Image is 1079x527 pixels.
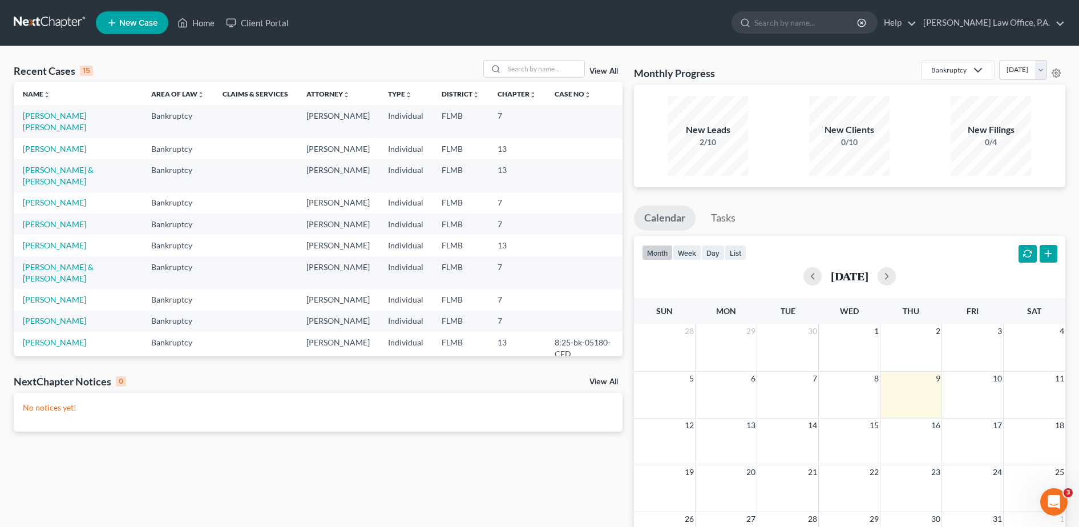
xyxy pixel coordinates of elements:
[142,214,213,235] td: Bankruptcy
[488,235,545,256] td: 13
[220,13,294,33] a: Client Portal
[951,136,1031,148] div: 0/4
[433,256,488,289] td: FLMB
[555,90,591,98] a: Case Nounfold_more
[903,306,919,316] span: Thu
[433,289,488,310] td: FLMB
[433,192,488,214] td: FLMB
[142,311,213,332] td: Bankruptcy
[379,332,433,364] td: Individual
[488,138,545,159] td: 13
[684,419,695,432] span: 12
[725,245,746,260] button: list
[297,311,379,332] td: [PERSON_NAME]
[379,214,433,235] td: Individual
[297,256,379,289] td: [PERSON_NAME]
[684,465,695,479] span: 19
[379,138,433,159] td: Individual
[810,123,890,136] div: New Clients
[750,372,757,385] span: 6
[488,159,545,192] td: 13
[388,90,412,98] a: Typeunfold_more
[197,91,204,98] i: unfold_more
[306,90,350,98] a: Attorneyunfold_more
[472,91,479,98] i: unfold_more
[873,324,880,338] span: 1
[935,324,941,338] span: 2
[745,512,757,526] span: 27
[688,372,695,385] span: 5
[433,311,488,332] td: FLMB
[23,111,86,132] a: [PERSON_NAME] [PERSON_NAME]
[668,136,748,148] div: 2/10
[297,235,379,256] td: [PERSON_NAME]
[811,372,818,385] span: 7
[992,465,1003,479] span: 24
[951,123,1031,136] div: New Filings
[488,214,545,235] td: 7
[807,419,818,432] span: 14
[754,12,859,33] input: Search by name...
[530,91,536,98] i: unfold_more
[379,311,433,332] td: Individual
[831,270,868,282] h2: [DATE]
[442,90,479,98] a: Districtunfold_more
[1054,372,1065,385] span: 11
[488,332,545,364] td: 13
[151,90,204,98] a: Area of Lawunfold_more
[807,324,818,338] span: 30
[379,159,433,192] td: Individual
[656,306,673,316] span: Sun
[379,192,433,214] td: Individual
[1054,465,1065,479] span: 25
[668,123,748,136] div: New Leads
[873,372,880,385] span: 8
[116,376,126,387] div: 0
[433,105,488,138] td: FLMB
[433,138,488,159] td: FLMB
[297,105,379,138] td: [PERSON_NAME]
[297,192,379,214] td: [PERSON_NAME]
[297,138,379,159] td: [PERSON_NAME]
[23,262,94,283] a: [PERSON_NAME] & [PERSON_NAME]
[43,91,50,98] i: unfold_more
[23,144,86,154] a: [PERSON_NAME]
[701,245,725,260] button: day
[23,316,86,325] a: [PERSON_NAME]
[405,91,412,98] i: unfold_more
[297,332,379,364] td: [PERSON_NAME]
[433,159,488,192] td: FLMB
[488,289,545,310] td: 7
[142,235,213,256] td: Bankruptcy
[545,332,623,364] td: 8:25-bk-05180-CED
[142,159,213,192] td: Bankruptcy
[807,512,818,526] span: 28
[379,289,433,310] td: Individual
[684,324,695,338] span: 28
[433,235,488,256] td: FLMB
[498,90,536,98] a: Chapterunfold_more
[297,159,379,192] td: [PERSON_NAME]
[781,306,795,316] span: Tue
[213,82,297,105] th: Claims & Services
[589,378,618,386] a: View All
[23,295,86,304] a: [PERSON_NAME]
[992,372,1003,385] span: 10
[23,219,86,229] a: [PERSON_NAME]
[716,306,736,316] span: Mon
[992,419,1003,432] span: 17
[142,332,213,364] td: Bankruptcy
[23,90,50,98] a: Nameunfold_more
[297,214,379,235] td: [PERSON_NAME]
[684,512,695,526] span: 26
[23,198,86,207] a: [PERSON_NAME]
[868,465,880,479] span: 22
[1064,488,1073,497] span: 3
[1040,488,1068,516] iframe: Intercom live chat
[504,61,584,77] input: Search by name...
[172,13,220,33] a: Home
[745,465,757,479] span: 20
[142,192,213,214] td: Bankruptcy
[931,65,967,75] div: Bankruptcy
[642,245,673,260] button: month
